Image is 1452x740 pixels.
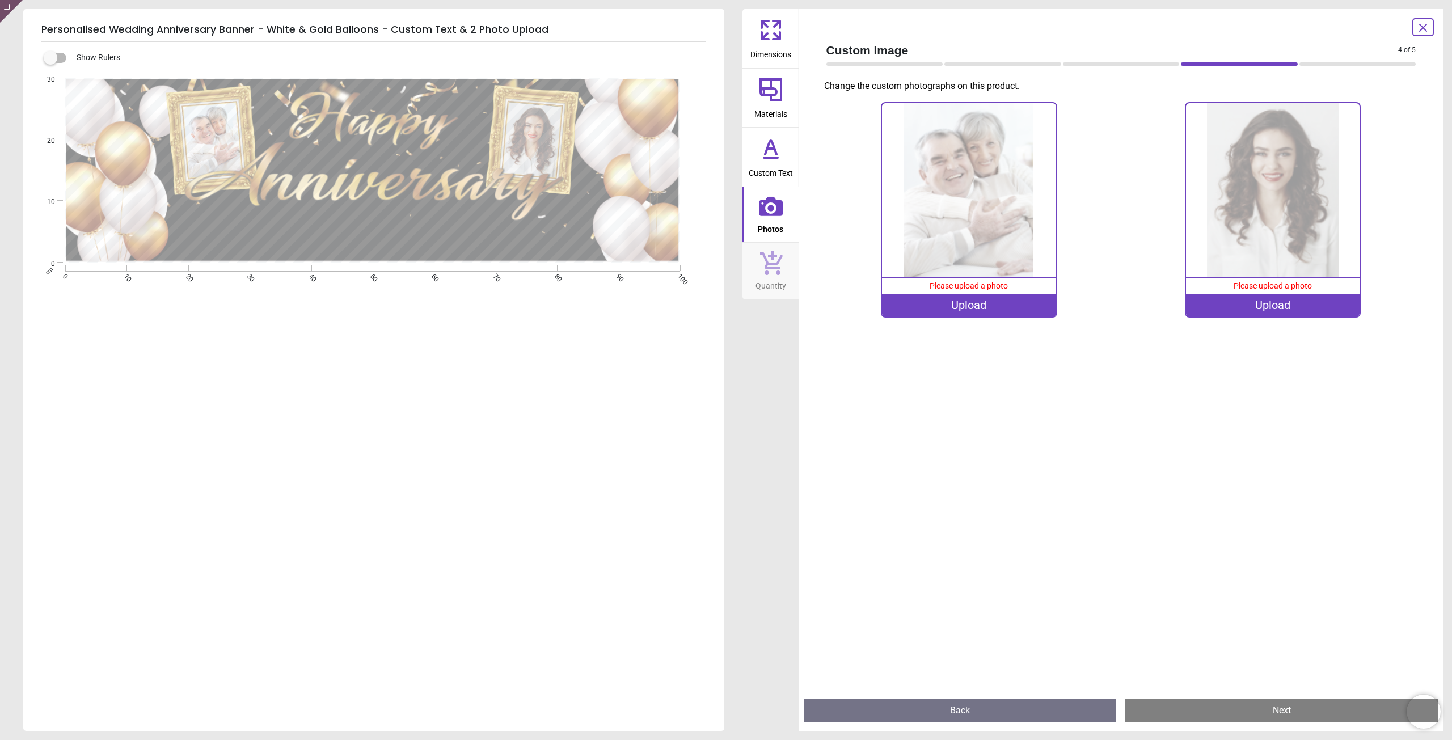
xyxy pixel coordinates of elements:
[33,75,55,84] span: 30
[1407,695,1441,729] iframe: Brevo live chat
[758,218,783,235] span: Photos
[755,275,786,292] span: Quantity
[930,281,1008,290] span: Please upload a photo
[742,69,799,128] button: Materials
[804,699,1117,722] button: Back
[742,187,799,243] button: Photos
[754,103,787,120] span: Materials
[826,42,1399,58] span: Custom Image
[50,51,724,65] div: Show Rulers
[882,294,1056,316] div: Upload
[742,128,799,187] button: Custom Text
[1234,281,1312,290] span: Please upload a photo
[1398,45,1416,55] span: 4 of 5
[1186,294,1360,316] div: Upload
[749,162,793,179] span: Custom Text
[742,9,799,68] button: Dimensions
[1125,699,1438,722] button: Next
[750,44,791,61] span: Dimensions
[41,18,706,42] h5: Personalised Wedding Anniversary Banner - White & Gold Balloons - Custom Text & 2 Photo Upload
[824,80,1425,92] p: Change the custom photographs on this product.
[742,243,799,299] button: Quantity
